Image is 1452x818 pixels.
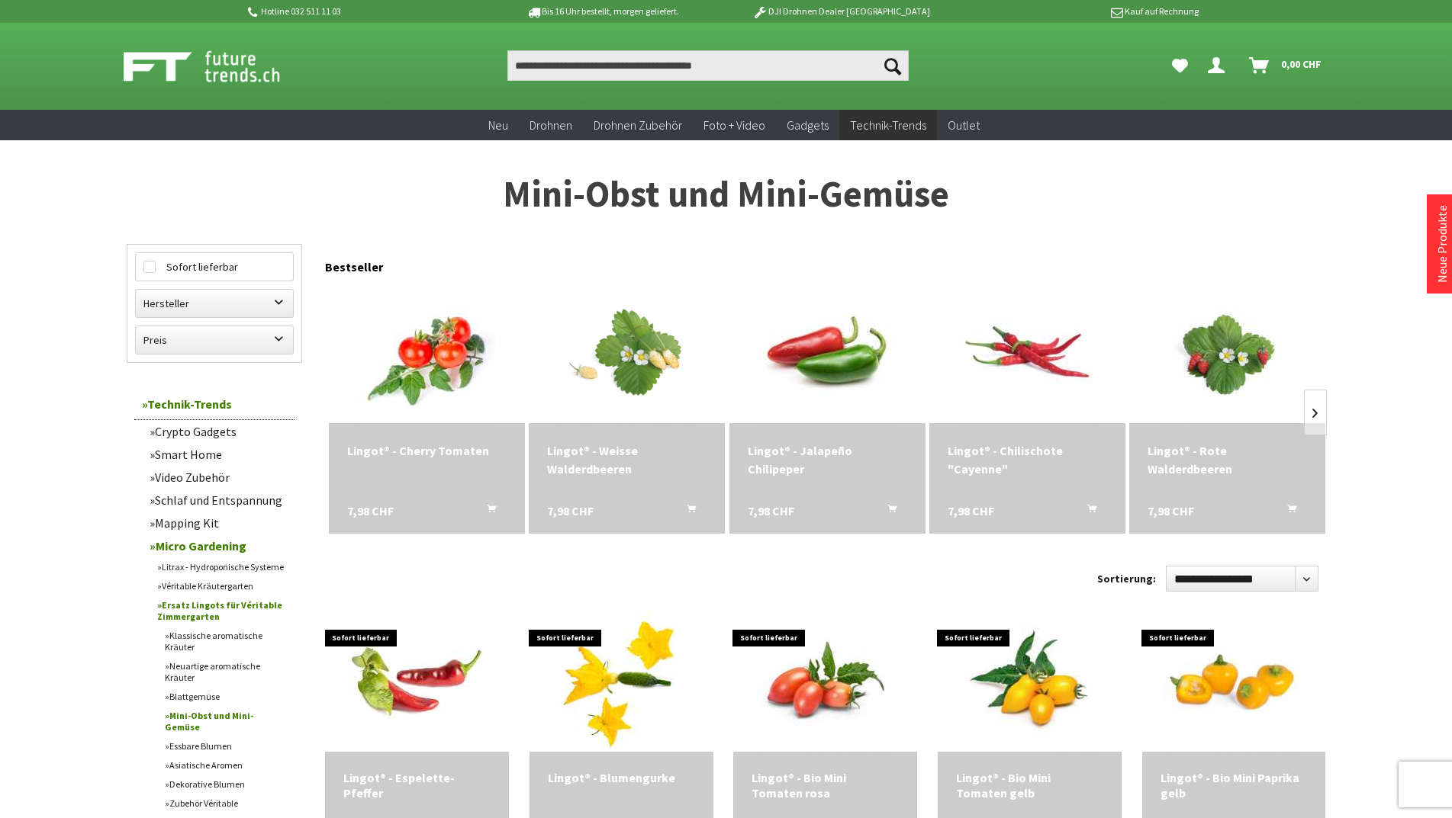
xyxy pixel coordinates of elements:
[347,502,394,520] span: 7,98 CHF
[1148,441,1307,478] div: Lingot® - Rote Walderdbeeren
[748,441,907,478] div: Lingot® - Jalapeño Chilipeper
[1165,614,1302,752] img: Lingot® - Bio Mini Paprika gelb
[157,706,295,736] a: Mini-Obst und Mini-Gemüse
[142,466,295,489] a: Video Zubehör
[488,117,508,133] span: Neu
[1434,205,1450,283] a: Neue Produkte
[869,502,906,521] button: In den Warenkorb
[961,614,1098,752] img: Lingot® - Bio Mini Tomaten gelb
[150,557,295,576] a: Litrax - Hydroponische Systeme
[958,286,1096,423] img: Lingot® - Chilischote "Cayenne"
[136,253,293,281] label: Sofort lieferbar
[150,576,295,595] a: Véritable Kräutergarten
[594,117,682,133] span: Drohnen Zubehör
[136,326,293,354] label: Preis
[752,770,899,800] div: Lingot® - Bio Mini Tomaten rosa
[127,175,1326,213] h1: Mini-Obst und Mini-Gemüse
[157,687,295,706] a: Blattgemüse
[134,389,295,420] a: Technik-Trends
[948,502,994,520] span: 7,98 CHF
[956,770,1103,800] div: Lingot® - Bio Mini Tomaten gelb
[157,736,295,755] a: Essbare Blumen
[519,110,583,141] a: Drohnen
[583,110,693,141] a: Drohnen Zubehör
[547,502,594,520] span: 7,98 CHF
[124,47,314,85] img: Shop Futuretrends - zur Startseite wechseln
[1161,770,1308,800] a: Lingot® - Bio Mini Paprika gelb 7,98 CHF In den Warenkorb
[948,117,980,133] span: Outlet
[142,534,295,557] a: Micro Gardening
[1161,770,1308,800] div: Lingot® - Bio Mini Paprika gelb
[325,244,1326,282] div: Bestseller
[948,441,1107,478] div: Lingot® - Chilischote "Cayenne"
[552,614,690,752] img: Lingot® - Blumengurke
[948,441,1107,478] a: Lingot® - Chilischote "Cayenne" 7,98 CHF In den Warenkorb
[484,2,722,21] p: Bis 16 Uhr bestellt, morgen geliefert.
[1269,502,1306,521] button: In den Warenkorb
[547,441,707,478] div: Lingot® - Weisse Walderdbeeren
[157,794,295,813] a: Zubehör Véritable
[1148,441,1307,478] a: Lingot® - Rote Walderdbeeren 7,98 CHF In den Warenkorb
[757,614,894,752] img: Lingot® - Bio Mini Tomaten rosa
[559,286,696,423] img: Lingot® - Weisse Walderdbeeren
[956,770,1103,800] a: Lingot® - Bio Mini Tomaten gelb 7,98 CHF In den Warenkorb
[347,441,507,460] a: Lingot® - Cherry Tomaten 7,98 CHF In den Warenkorb
[722,2,960,21] p: DJI Drohnen Dealer [GEOGRAPHIC_DATA]
[157,755,295,775] a: Asiatische Aromen
[839,110,937,141] a: Technik-Trends
[1243,50,1329,81] a: Warenkorb
[787,117,829,133] span: Gadgets
[547,441,707,478] a: Lingot® - Weisse Walderdbeeren 7,98 CHF In den Warenkorb
[693,110,776,141] a: Foto + Video
[142,443,295,466] a: Smart Home
[246,2,484,21] p: Hotline 032 511 11 03
[748,441,907,478] a: Lingot® - Jalapeño Chilipeper 7,98 CHF In den Warenkorb
[877,50,909,81] button: Suchen
[1069,502,1106,521] button: In den Warenkorb
[1202,50,1237,81] a: Dein Konto
[468,502,505,521] button: In den Warenkorb
[1097,566,1156,591] label: Sortierung:
[548,770,695,785] a: Lingot® - Blumengurke 7,95 CHF In den Warenkorb
[1148,502,1194,520] span: 7,98 CHF
[1159,286,1296,423] img: Lingot® - Rote Walderdbeeren
[1281,52,1322,76] span: 0,00 CHF
[142,512,295,534] a: Mapping Kit
[478,110,519,141] a: Neu
[748,502,794,520] span: 7,98 CHF
[703,117,765,133] span: Foto + Video
[343,770,491,800] div: Lingot® - Espelette-Pfeffer
[752,770,899,800] a: Lingot® - Bio Mini Tomaten rosa 7,98 CHF In den Warenkorb
[136,290,293,317] label: Hersteller
[758,286,896,423] img: Lingot® - Jalapeño Chilipeper
[961,2,1199,21] p: Kauf auf Rechnung
[530,117,572,133] span: Drohnen
[347,441,507,460] div: Lingot® - Cherry Tomaten
[937,110,990,141] a: Outlet
[358,286,495,423] img: Lingot® - Cherry Tomaten
[343,770,491,800] a: Lingot® - Espelette-Pfeffer 7,98 CHF In den Warenkorb
[1164,50,1196,81] a: Meine Favoriten
[157,656,295,687] a: Neuartige aromatische Kräuter
[142,420,295,443] a: Crypto Gadgets
[548,770,695,785] div: Lingot® - Blumengurke
[157,626,295,656] a: Klassische aromatische Kräuter
[348,614,485,752] img: Lingot® - Espelette-Pfeffer
[668,502,705,521] button: In den Warenkorb
[142,489,295,512] a: Schlaf und Entspannung
[776,110,839,141] a: Gadgets
[507,50,909,81] input: Produkt, Marke, Kategorie, EAN, Artikelnummer…
[150,595,295,626] a: Ersatz Lingots für Véritable Zimmergarten
[850,117,926,133] span: Technik-Trends
[157,775,295,794] a: Dekorative Blumen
